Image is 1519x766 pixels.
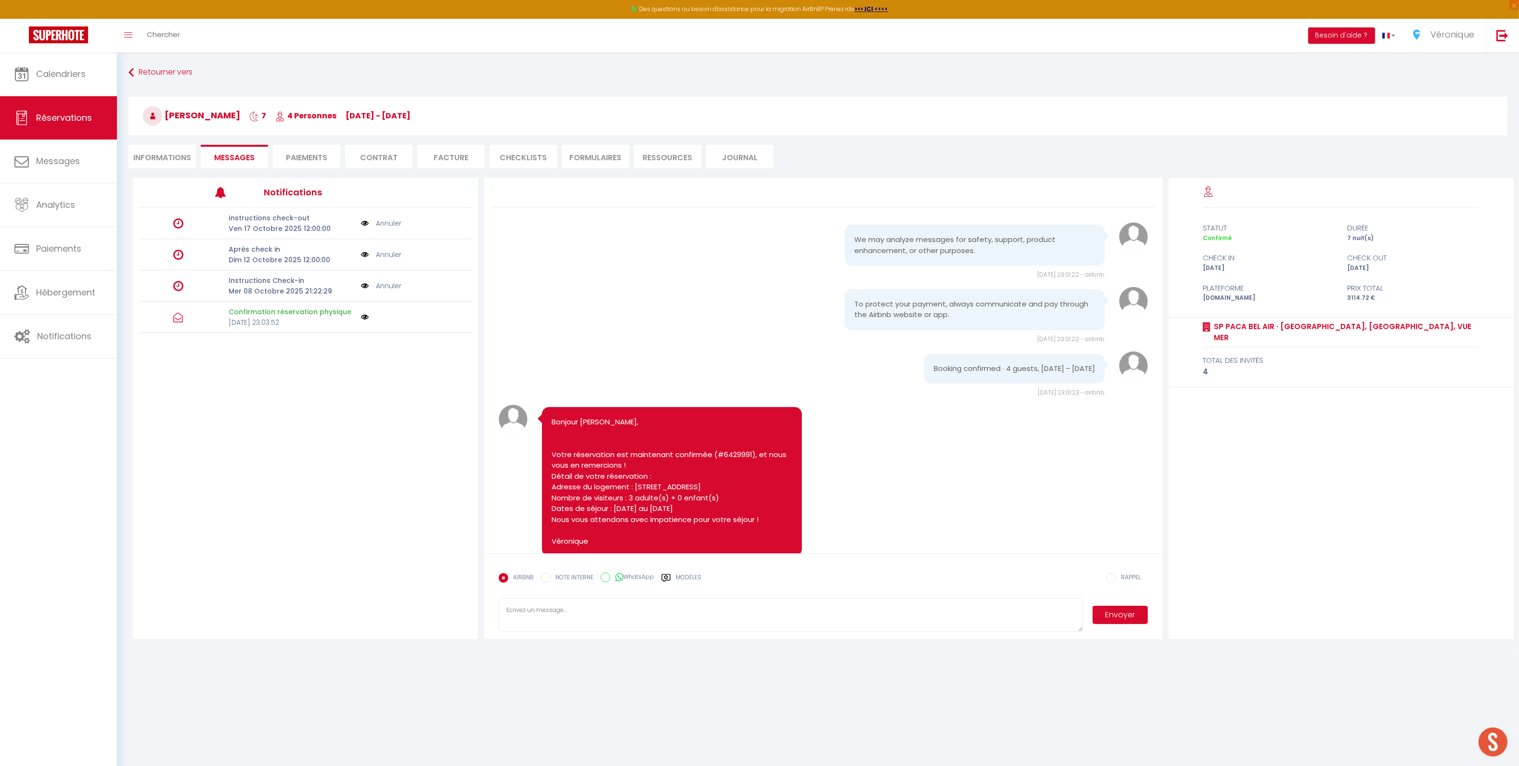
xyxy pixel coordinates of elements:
div: [DATE] [1197,264,1341,273]
li: Paiements [273,145,340,168]
div: statut [1197,222,1341,234]
span: [DATE] - [DATE] [346,110,411,121]
span: Notifications [37,330,91,342]
li: Informations [129,145,196,168]
li: CHECKLISTS [489,145,557,168]
div: [DATE] [1341,264,1485,273]
li: Facture [417,145,485,168]
span: Paiements [36,243,81,255]
div: Ouvrir le chat [1479,728,1507,756]
a: >>> ICI <<<< [855,5,888,13]
a: SP PACA BEL AIR · [GEOGRAPHIC_DATA], [GEOGRAPHIC_DATA], vue mer [1211,321,1480,344]
div: 4 [1203,366,1480,378]
span: Messages [36,155,80,167]
label: Modèles [676,573,701,590]
p: [DATE] 23:03:52 [229,317,355,328]
span: 4 Personnes [275,110,336,121]
span: Calendriers [36,68,86,80]
span: [DATE] 23:01:23 - airbnb [1038,388,1105,396]
img: Super Booking [29,26,88,43]
div: Plateforme [1197,282,1341,294]
span: [PERSON_NAME] [143,109,240,121]
li: Contrat [345,145,412,168]
span: Hébergement [36,286,95,298]
img: NO IMAGE [361,218,369,229]
div: durée [1341,222,1485,234]
img: logout [1496,29,1508,41]
img: ... [1410,27,1424,42]
li: Journal [706,145,773,168]
div: Prix total [1341,282,1485,294]
span: [DATE] 23:01:22 - airbnb [1037,335,1105,343]
a: Annuler [376,249,401,260]
p: Dim 12 Octobre 2025 12:00:00 [229,255,355,265]
li: Ressources [634,145,701,168]
div: [DOMAIN_NAME] [1197,294,1341,303]
p: Instructions Check-in [229,275,355,286]
img: NO IMAGE [361,313,369,321]
span: 7 [249,110,266,121]
div: total des invités [1203,355,1480,366]
a: Retourner vers [129,64,1507,81]
span: Réservations [36,112,92,124]
span: [DATE] 23:01:22 - airbnb [1037,270,1105,279]
p: Instructions check-out [229,213,355,223]
div: 3114.72 € [1341,294,1485,303]
div: check in [1197,252,1341,264]
span: Messages [214,152,255,163]
label: WhatsApp [610,573,654,583]
pre: Bonjour [PERSON_NAME], Votre réservation est maintenant confirmée (#6429991), et nous vous en rem... [552,417,792,547]
p: Confirmation réservation physique [229,306,355,317]
img: avatar.png [1119,287,1148,316]
a: Annuler [376,218,401,229]
a: ... Véronique [1403,19,1486,52]
a: Chercher [140,19,187,52]
p: Mer 08 Octobre 2025 21:22:29 [229,286,355,296]
p: Ven 17 Octobre 2025 12:00:00 [229,223,355,234]
span: Analytics [36,199,75,211]
label: AIRBNB [508,573,534,584]
h3: Notifications [264,181,402,203]
span: Chercher [147,29,180,39]
span: Confirmé [1203,234,1232,242]
div: check out [1341,252,1485,264]
li: FORMULAIRES [562,145,629,168]
img: avatar.png [1119,222,1148,251]
pre: To protect your payment, always communicate and pay through the Airbnb website or app. [854,299,1094,320]
pre: We may analyze messages for safety, support, product enhancement, or other purposes. [854,234,1094,256]
label: RAPPEL [1116,573,1141,584]
img: avatar.png [499,405,528,434]
span: Véronique [1430,28,1474,40]
p: Après check in [229,244,355,255]
img: NO IMAGE [361,281,369,291]
img: NO IMAGE [361,249,369,260]
img: avatar.png [1119,351,1148,380]
label: NOTE INTERNE [551,573,593,584]
pre: Booking confirmed · 4 guests, [DATE] – [DATE] [934,363,1095,374]
button: Besoin d'aide ? [1308,27,1375,44]
a: Annuler [376,281,401,291]
div: 7 nuit(s) [1341,234,1485,243]
button: Envoyer [1093,606,1148,624]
